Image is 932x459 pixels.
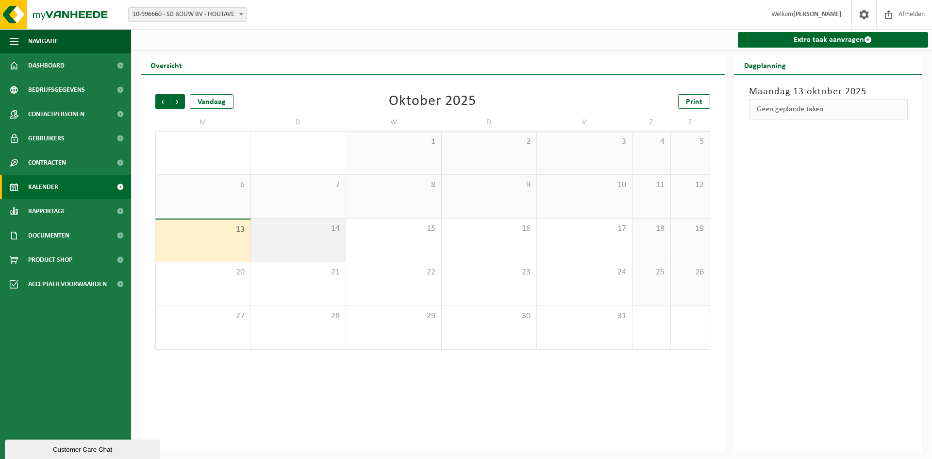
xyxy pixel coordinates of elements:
[351,267,436,278] span: 22
[128,7,247,22] span: 10-996660 - SD BOUW BV - HOUTAVE
[161,267,246,278] span: 20
[749,99,908,119] div: Geen geplande taken
[256,267,341,278] span: 21
[637,180,666,190] span: 11
[28,78,85,102] span: Bedrijfsgegevens
[542,136,627,147] span: 3
[28,175,58,199] span: Kalender
[161,180,246,190] span: 6
[155,94,170,109] span: Vorige
[537,114,632,131] td: V
[542,267,627,278] span: 24
[637,136,666,147] span: 4
[447,223,532,234] span: 16
[351,311,436,322] span: 29
[686,98,702,106] span: Print
[141,55,192,74] h2: Overzicht
[28,151,66,175] span: Contracten
[161,311,246,322] span: 27
[256,180,341,190] span: 7
[447,136,532,147] span: 2
[28,223,69,248] span: Documenten
[447,311,532,322] span: 30
[447,267,532,278] span: 23
[351,180,436,190] span: 8
[28,272,107,296] span: Acceptatievoorwaarden
[28,248,72,272] span: Product Shop
[28,102,84,126] span: Contactpersonen
[637,223,666,234] span: 18
[442,114,537,131] td: D
[351,223,436,234] span: 15
[542,311,627,322] span: 31
[676,223,704,234] span: 19
[676,136,704,147] span: 5
[28,29,58,53] span: Navigatie
[734,55,796,74] h2: Dagplanning
[28,126,65,151] span: Gebruikers
[251,114,347,131] td: D
[389,94,476,109] div: Oktober 2025
[637,267,666,278] span: 25
[678,94,710,109] a: Print
[671,114,710,131] td: Z
[155,114,251,131] td: M
[676,180,704,190] span: 12
[28,199,66,223] span: Rapportage
[793,11,842,18] strong: [PERSON_NAME]
[632,114,671,131] td: Z
[676,267,704,278] span: 26
[542,180,627,190] span: 10
[542,223,627,234] span: 17
[351,136,436,147] span: 1
[749,85,908,99] h3: Maandag 13 oktober 2025
[161,224,246,235] span: 13
[5,438,162,459] iframe: chat widget
[738,32,929,48] a: Extra taak aanvragen
[129,8,246,21] span: 10-996660 - SD BOUW BV - HOUTAVE
[256,223,341,234] span: 14
[190,94,233,109] div: Vandaag
[256,311,341,322] span: 28
[28,53,65,78] span: Dashboard
[447,180,532,190] span: 9
[346,114,442,131] td: W
[170,94,185,109] span: Volgende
